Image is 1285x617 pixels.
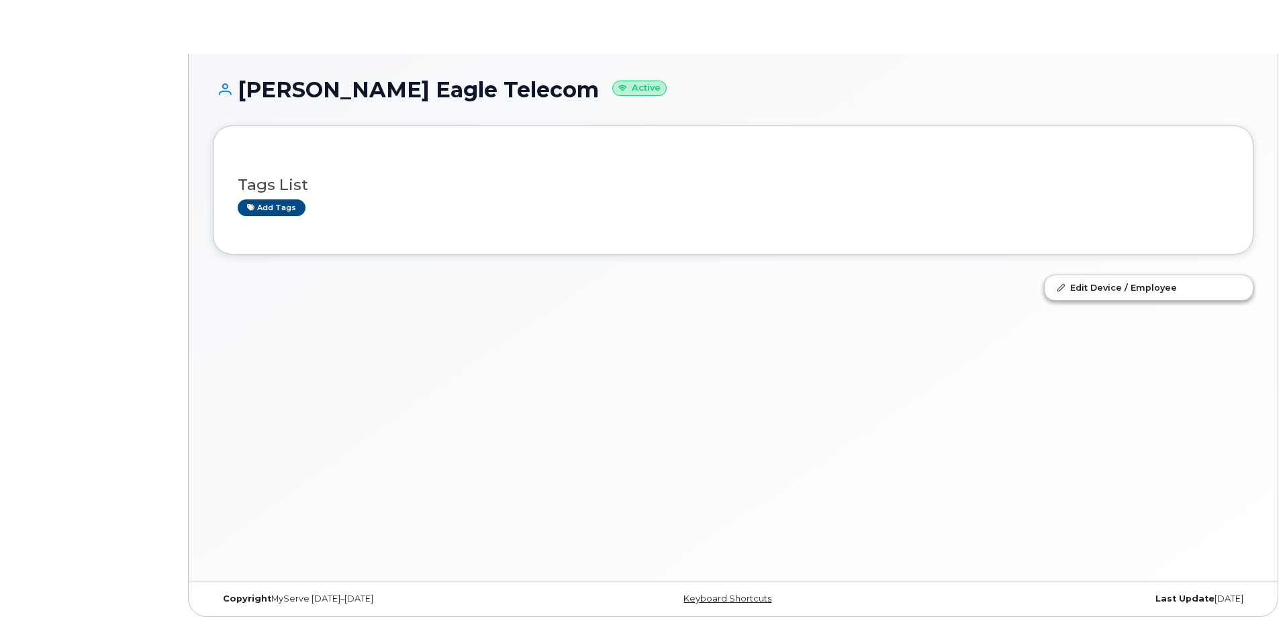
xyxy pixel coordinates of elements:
[1155,594,1215,604] strong: Last Update
[223,594,271,604] strong: Copyright
[238,177,1229,193] h3: Tags List
[1045,275,1253,299] a: Edit Device / Employee
[213,78,1253,101] h1: [PERSON_NAME] Eagle Telecom
[906,594,1253,604] div: [DATE]
[213,594,560,604] div: MyServe [DATE]–[DATE]
[612,81,667,96] small: Active
[683,594,771,604] a: Keyboard Shortcuts
[238,199,305,216] a: Add tags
